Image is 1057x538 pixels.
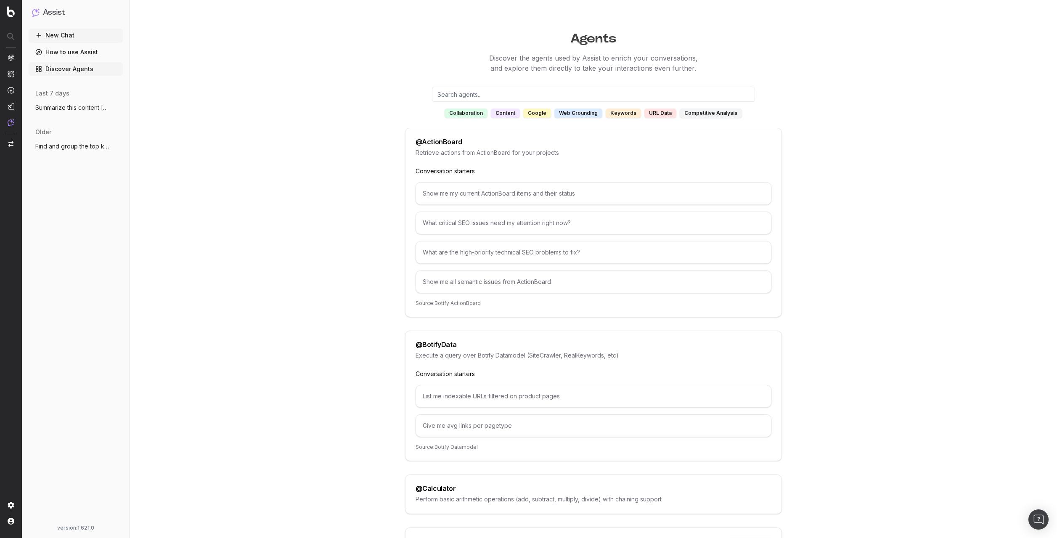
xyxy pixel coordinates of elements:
a: How to use Assist [29,45,123,59]
p: Discover the agents used by Assist to enrich your conversations, and explore them directly to tak... [270,53,917,73]
p: Perform basic arithmetic operations (add, subtract, multiply, divide) with chaining support [416,495,771,504]
div: Show me all semantic issues from ActionBoard [416,270,771,293]
div: List me indexable URLs filtered on product pages [416,385,771,408]
button: Summarize this content [URL][PERSON_NAME] [29,101,123,114]
img: Assist [8,119,14,126]
button: Assist [32,7,119,19]
p: Conversation starters [416,167,771,175]
div: Give me avg links per pagetype [416,414,771,437]
h1: Agents [270,27,917,46]
div: @ BotifyData [416,341,457,348]
p: Retrieve actions from ActionBoard for your projects [416,148,771,157]
img: Intelligence [8,70,14,77]
span: last 7 days [35,89,69,98]
div: What are the high-priority technical SEO problems to fix? [416,241,771,264]
img: Studio [8,103,14,110]
img: Setting [8,502,14,509]
img: Assist [32,8,40,16]
img: Switch project [8,141,13,147]
div: content [491,109,520,118]
span: Summarize this content [URL][PERSON_NAME] [35,103,109,112]
img: Botify logo [7,6,15,17]
div: keywords [606,109,641,118]
div: URL data [644,109,676,118]
span: Find and group the top keywords for hack [35,142,109,151]
div: Open Intercom Messenger [1028,509,1049,530]
div: google [523,109,551,118]
button: Find and group the top keywords for hack [29,140,123,153]
div: web grounding [554,109,602,118]
img: My account [8,518,14,525]
p: Source: Botify Datamodel [416,444,771,451]
div: collaboration [445,109,487,118]
p: Conversation starters [416,370,771,378]
img: Analytics [8,54,14,61]
p: Source: Botify ActionBoard [416,300,771,307]
p: Execute a query over Botify Datamodel (SiteCrawler, RealKeywords, etc) [416,351,771,360]
input: Search agents... [432,87,755,102]
img: Activation [8,87,14,94]
div: Show me my current ActionBoard items and their status [416,182,771,205]
a: Discover Agents [29,62,123,76]
div: version: 1.621.0 [32,525,119,531]
h1: Assist [43,7,65,19]
div: @ Calculator [416,485,456,492]
div: What critical SEO issues need my attention right now? [416,212,771,234]
div: competitive analysis [680,109,742,118]
button: New Chat [29,29,123,42]
span: older [35,128,51,136]
div: @ ActionBoard [416,138,462,145]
